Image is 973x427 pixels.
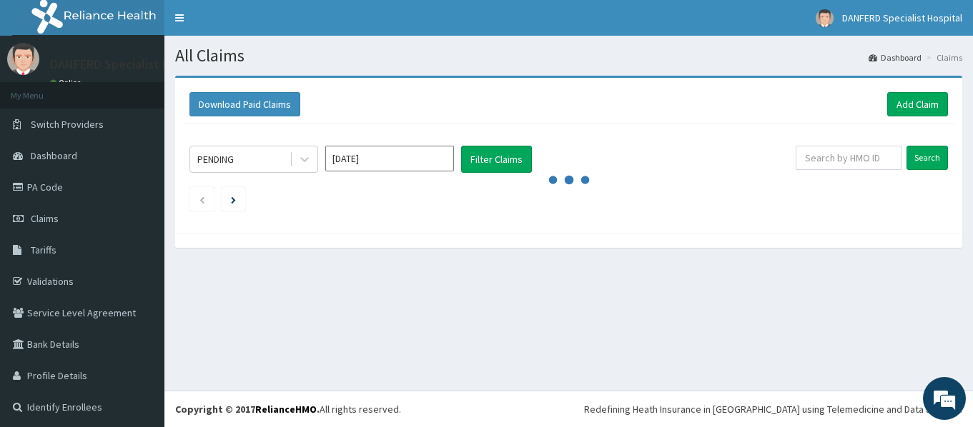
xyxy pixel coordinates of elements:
[197,152,234,166] div: PENDING
[255,403,317,416] a: RelianceHMO
[31,243,56,256] span: Tariffs
[907,146,948,170] input: Search
[584,402,962,416] div: Redefining Heath Insurance in [GEOGRAPHIC_DATA] using Telemedicine and Data Science!
[7,43,39,75] img: User Image
[325,146,454,171] input: Select Month and Year
[816,9,834,27] img: User Image
[461,146,532,173] button: Filter Claims
[869,51,922,64] a: Dashboard
[31,118,104,131] span: Switch Providers
[231,193,236,206] a: Next page
[189,92,300,116] button: Download Paid Claims
[175,46,962,65] h1: All Claims
[199,193,205,206] a: Previous page
[31,149,77,162] span: Dashboard
[164,391,973,427] footer: All rights reserved.
[175,403,320,416] strong: Copyright © 2017 .
[50,58,209,71] p: DANFERD Specialist Hospital
[31,212,59,225] span: Claims
[796,146,902,170] input: Search by HMO ID
[887,92,948,116] a: Add Claim
[923,51,962,64] li: Claims
[842,11,962,24] span: DANFERD Specialist Hospital
[50,78,84,88] a: Online
[548,159,591,201] svg: audio-loading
